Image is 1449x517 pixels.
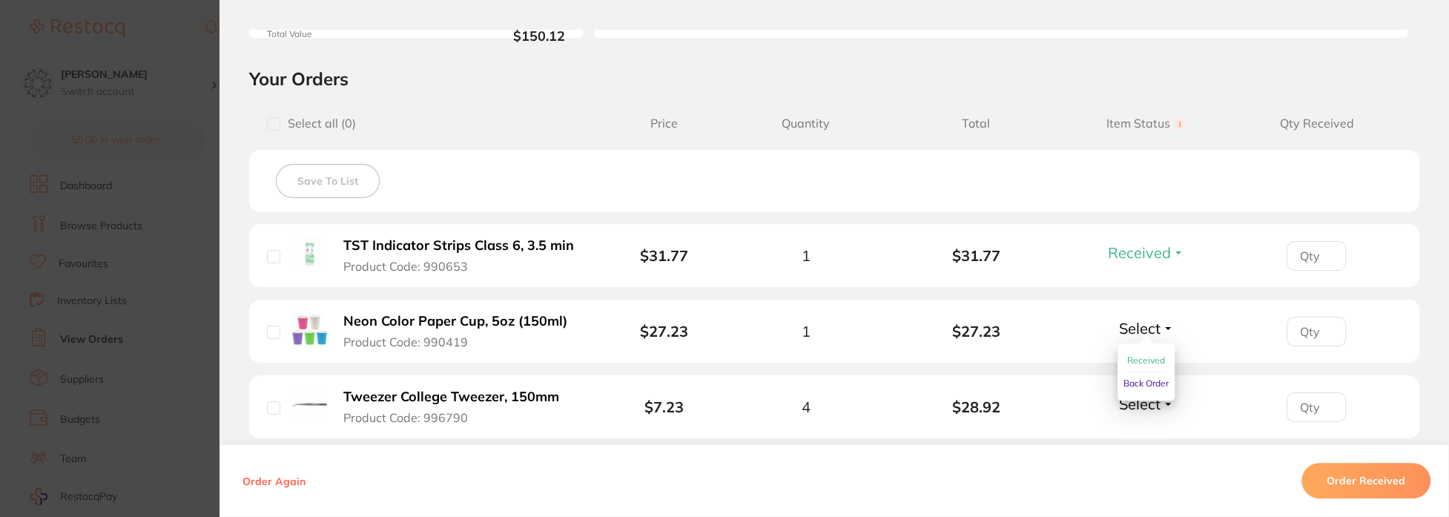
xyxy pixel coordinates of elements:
p: Message from Restocq, sent 3h ago [65,251,263,264]
span: Received [1127,355,1165,366]
button: Tweezer College Tweezer, 150mm Product Code: 996790 [339,389,575,425]
i: Discount will be applied on the supplier’s end. [65,125,255,151]
div: Hi [PERSON_NAME], [65,22,263,37]
span: Product Code: 990419 [343,335,468,349]
span: Qty Received [1232,116,1402,131]
span: 4 [802,398,811,415]
span: Total [891,116,1062,131]
input: Qty [1287,317,1346,346]
span: Price [607,116,721,131]
img: Neon Color Paper Cup, 5oz (150ml) [291,312,328,348]
span: Quantity [721,116,891,131]
span: Select [1119,319,1161,337]
div: Message content [65,22,263,245]
button: Received [1127,349,1165,372]
b: $150.12 [422,29,565,45]
button: TST Indicator Strips Class 6, 3.5 min Product Code: 990653 [339,237,585,274]
b: $31.77 [640,246,688,265]
input: Qty [1287,392,1346,422]
b: Neon Color Paper Cup, 5oz (150ml) [343,314,567,329]
button: Order Received [1301,463,1430,498]
button: Back Order [1123,372,1169,395]
span: Back Order [1123,378,1169,389]
div: message notification from Restocq, 3h ago. Hi Sarah, Choose a greener path in healthcare! 🌱Get 20... [22,13,274,274]
button: Neon Color Paper Cup, 5oz (150ml) Product Code: 990419 [339,313,583,349]
span: Select all ( 0 ) [280,116,356,131]
span: 1 [802,247,811,264]
button: Select [1115,319,1178,337]
b: TST Indicator Strips Class 6, 3.5 min [343,238,574,254]
span: Total Value [267,29,410,45]
span: Item Status [1061,116,1232,131]
img: TST Indicator Strips Class 6, 3.5 min [291,236,328,272]
button: Select [1115,395,1178,413]
div: Choose a greener path in healthcare! [65,44,263,59]
b: $7.23 [644,398,684,416]
b: Tweezer College Tweezer, 150mm [343,389,559,405]
b: $31.77 [891,247,1062,264]
span: Product Code: 996790 [343,411,468,424]
img: Profile image for Restocq [33,26,57,50]
button: Save To List [276,164,380,198]
h2: Your Orders [249,67,1419,90]
span: 1 [802,323,811,340]
div: 🌱Get 20% off all RePractice products on Restocq until [DATE]. Simply head to Browse Products and ... [65,66,263,154]
span: Received [1108,243,1171,262]
span: Product Code: 990653 [343,260,468,273]
button: Received [1103,243,1189,262]
b: $27.23 [891,323,1062,340]
input: Qty [1287,241,1346,271]
b: $27.23 [640,322,688,340]
button: Order Again [238,474,310,487]
span: Select [1119,395,1161,413]
b: $28.92 [891,398,1062,415]
img: Tweezer College Tweezer, 150mm [291,387,328,424]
